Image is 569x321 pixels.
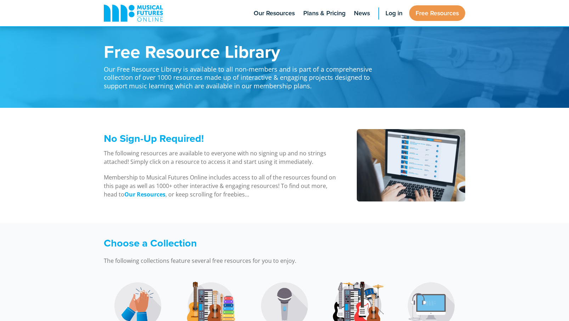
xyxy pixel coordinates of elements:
[104,256,380,265] p: The following collections feature several free resources for you to enjoy.
[104,173,339,199] p: Membership to Musical Futures Online includes access to all of the resources found on this page a...
[124,190,165,198] strong: Our Resources
[409,5,465,21] a: Free Resources
[104,149,339,166] p: The following resources are available to everyone with no signing up and no strings attached! Sim...
[104,60,380,90] p: Our Free Resource Library is available to all non-members and is part of a comprehensive collecti...
[303,9,345,18] span: Plans & Pricing
[104,237,380,249] h3: Choose a Collection
[124,190,165,199] a: Our Resources
[104,43,380,60] h1: Free Resource Library
[385,9,402,18] span: Log in
[354,9,370,18] span: News
[254,9,295,18] span: Our Resources
[104,131,204,146] span: No Sign-Up Required!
